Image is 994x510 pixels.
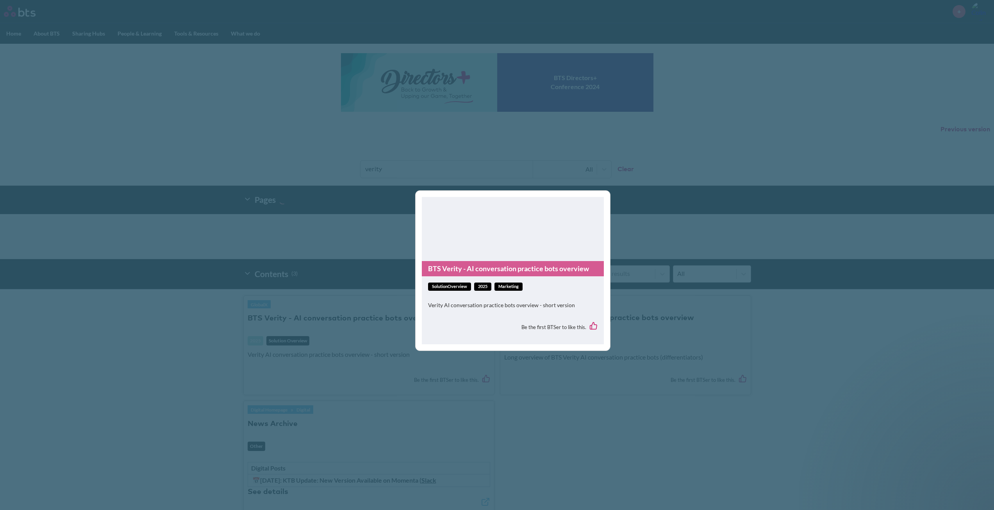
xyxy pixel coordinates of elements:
a: BTS Verity - AI conversation practice bots overview [422,261,604,276]
span: Marketing [494,283,523,291]
iframe: Intercom live chat [967,483,986,502]
span: 2025 [474,283,491,291]
span: solutionOverview [428,283,471,291]
iframe: Intercom notifications message [838,343,994,489]
div: Be the first BTSer to like this. [428,316,598,338]
p: Verity AI conversation practice bots overview - short version [428,301,598,309]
